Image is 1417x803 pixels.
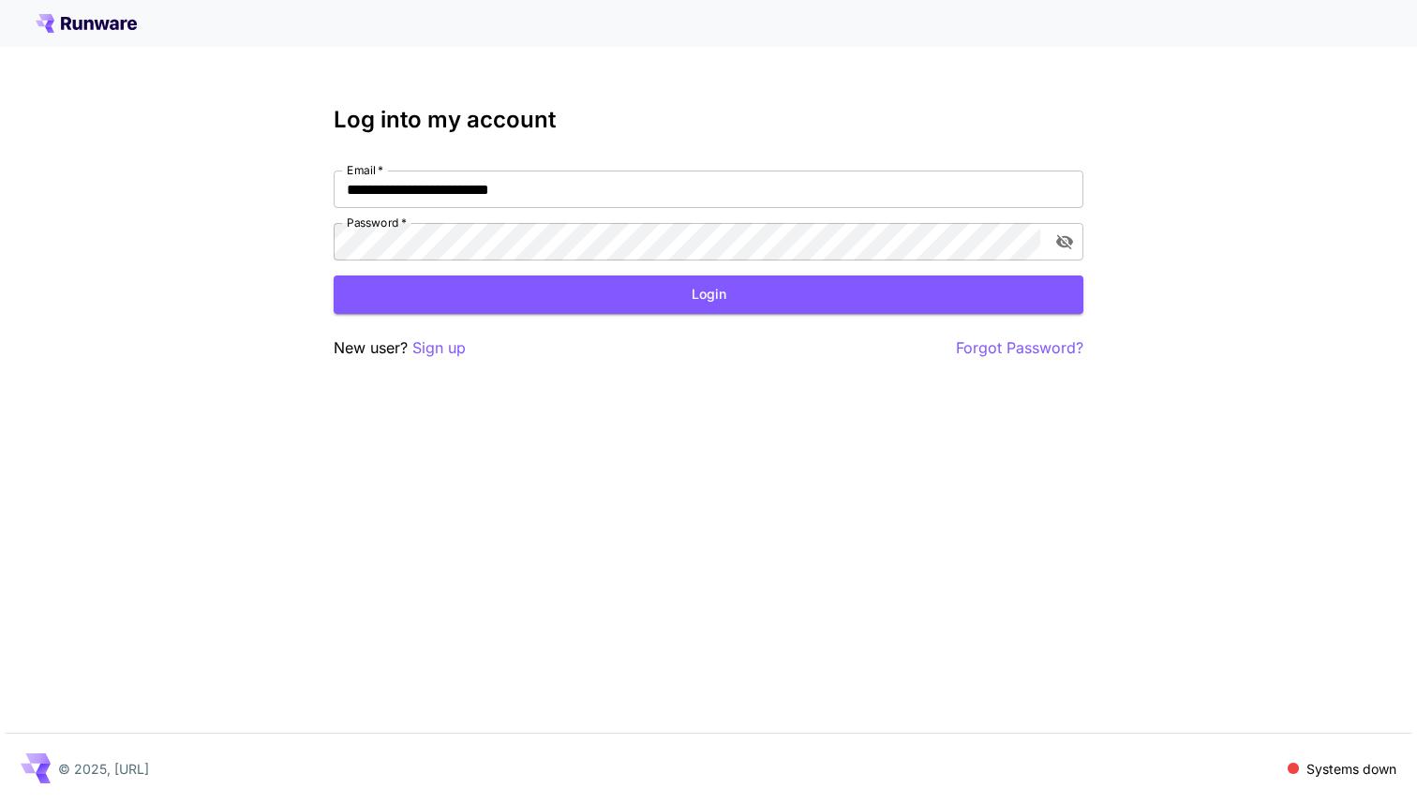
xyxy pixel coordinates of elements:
h3: Log into my account [334,107,1083,133]
button: toggle password visibility [1048,225,1081,259]
p: © 2025, [URL] [58,759,149,779]
button: Sign up [412,336,466,360]
label: Email [347,162,383,178]
p: New user? [334,336,466,360]
label: Password [347,215,407,230]
button: Login [334,275,1083,314]
button: Forgot Password? [956,336,1083,360]
p: Systems down [1306,759,1396,779]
